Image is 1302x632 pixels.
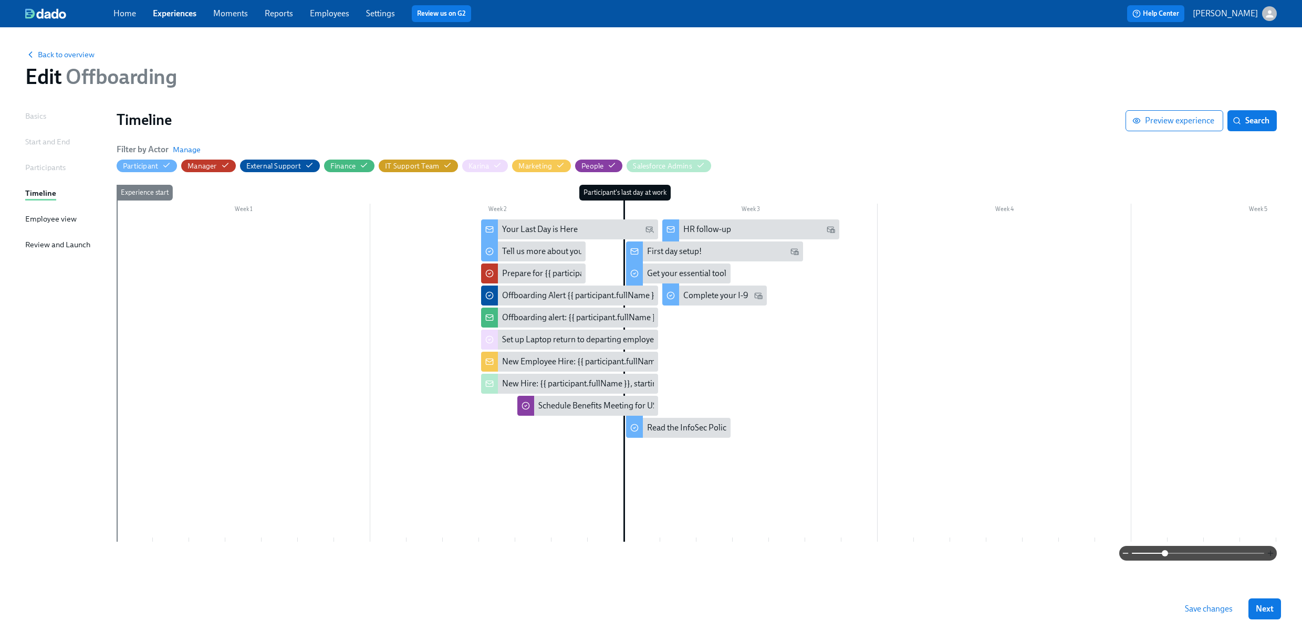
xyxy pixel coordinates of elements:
img: dado [25,8,66,19]
div: Get your essential tools set up [626,264,731,283]
span: Offboarding [61,64,176,89]
div: Week 2 [370,204,624,217]
span: Save changes [1185,604,1233,614]
div: New Hire: {{ participant.fullName }}, starting {{ participant.startDate | MMMM Do }} [481,374,658,394]
button: Finance [324,160,374,172]
a: Reports [265,8,293,18]
div: Review and Launch [25,239,90,250]
svg: Work Email [827,225,835,234]
div: Hide Participant [123,161,158,171]
div: Employee view [25,213,77,225]
div: Tell us more about you [481,241,586,261]
svg: Personal Email [645,225,654,234]
div: Tell us more about you [502,246,583,257]
div: Participant's last day at work [579,185,671,201]
span: Next [1256,604,1274,614]
div: Hide Manager [188,161,216,171]
div: Hide Finance [330,161,356,171]
a: Employees [310,8,349,18]
div: Set up Laptop return to departing employee {{ participant.fullName }} [481,330,658,350]
h1: Edit [25,64,177,89]
div: HR follow-up [683,224,731,235]
div: Week 1 [117,204,370,217]
button: IT Support Team [379,160,458,172]
a: Settings [366,8,395,18]
a: dado [25,8,113,19]
button: Back to overview [25,49,95,60]
div: Hide People [581,161,603,171]
button: Manager [181,160,235,172]
button: [PERSON_NAME] [1193,6,1277,21]
a: Moments [213,8,248,18]
button: Help Center [1127,5,1184,22]
div: Experience start [117,185,173,201]
button: Review us on G2 [412,5,471,22]
div: Week 4 [878,204,1131,217]
div: Hide External Support [246,161,301,171]
svg: Work Email [754,291,763,300]
button: People [575,160,622,172]
div: First day setup! [626,241,803,261]
button: Karina [462,160,508,172]
div: Set up Laptop return to departing employee {{ participant.fullName }} [502,334,750,345]
div: Hide Karina [468,161,489,171]
div: New Employee Hire: {{ participant.fullName }}, starting {{ participant.startDate | MMMM Do }} [502,356,837,367]
div: Get your essential tools set up [647,268,753,279]
a: Review us on G2 [417,8,466,19]
div: Hide Salesforce Admins [633,161,692,171]
a: Experiences [153,8,196,18]
svg: Work Email [790,247,799,256]
div: First day setup! [647,246,702,257]
div: Start and End [25,136,70,148]
button: Search [1227,110,1277,131]
div: Prepare for {{ participant.fullName }}'s First Day. [502,268,675,279]
h6: Filter by Actor [117,144,169,155]
div: HR follow-up [662,219,839,239]
div: Complete your I-9 [662,286,767,306]
div: Prepare for {{ participant.fullName }}'s First Day. [481,264,586,283]
div: Read the InfoSec Policy [647,422,730,434]
button: Manage [173,144,201,155]
h1: Timeline [117,110,1126,129]
div: Your Last Day is Here [502,224,578,235]
div: Read the InfoSec Policy [626,418,731,438]
div: Timeline [25,187,56,199]
button: Next [1248,598,1281,619]
button: Save changes [1178,598,1240,619]
div: Hide Marketing [518,161,552,171]
span: Help Center [1132,8,1179,19]
div: Basics [25,110,46,122]
button: Marketing [512,160,571,172]
div: New Hire: {{ participant.fullName }}, starting {{ participant.startDate | MMMM Do }} [502,378,800,389]
div: Hide IT Support Team [385,161,439,171]
span: Preview experience [1134,115,1214,126]
div: Week 3 [624,204,878,217]
button: Participant [117,160,177,172]
div: New Employee Hire: {{ participant.fullName }}, starting {{ participant.startDate | MMMM Do }} [481,352,658,372]
div: Offboarding alert: {{ participant.fullName }}, last day {{ participant.startDate | MMMM Do }} [481,308,658,328]
div: Complete your I-9 [683,290,748,301]
div: Offboarding Alert {{ participant.fullName }}, departing {{ participant.endDate | MMMM Do }} [481,286,658,306]
div: Your Last Day is Here [481,219,658,239]
div: Schedule Benefits Meeting for US new hire {{ participant.fullName }} [538,400,782,412]
button: External Support [240,160,320,172]
div: Offboarding Alert {{ participant.fullName }}, departing {{ participant.endDate | MMMM Do }} [502,290,832,301]
button: Preview experience [1126,110,1223,131]
div: Offboarding alert: {{ participant.fullName }}, last day {{ participant.startDate | MMMM Do }} [502,312,827,323]
button: Salesforce Admins [627,160,711,172]
div: Participants [25,162,66,173]
span: Search [1235,115,1269,126]
a: Home [113,8,136,18]
div: Schedule Benefits Meeting for US new hire {{ participant.fullName }} [517,396,658,416]
p: [PERSON_NAME] [1193,8,1258,19]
